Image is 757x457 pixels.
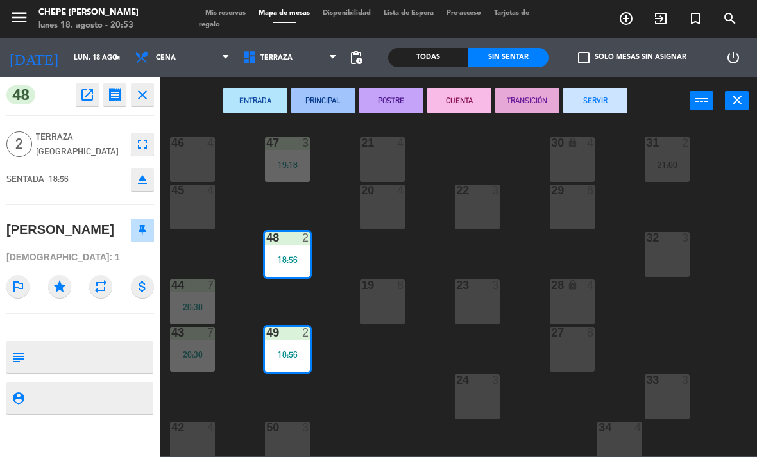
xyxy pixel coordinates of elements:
[551,137,552,149] div: 30
[609,8,643,29] span: RESERVAR MESA
[646,232,647,244] div: 32
[645,160,690,169] div: 21:00
[171,279,172,291] div: 44
[265,350,310,359] div: 18:56
[36,129,124,159] span: Terraza [GEOGRAPHIC_DATA]
[729,92,745,108] i: close
[265,160,310,169] div: 19:18
[397,137,405,149] div: 4
[131,133,154,156] button: fullscreen
[646,374,647,386] div: 33
[223,88,287,113] button: ENTRADA
[131,275,154,298] i: attach_money
[578,52,590,63] span: check_box_outline_blank
[266,232,267,244] div: 48
[682,232,690,244] div: 3
[207,137,215,149] div: 4
[266,137,267,149] div: 47
[427,88,491,113] button: CUENTA
[11,350,25,364] i: subject
[361,137,362,149] div: 21
[265,255,310,264] div: 18:56
[76,83,99,106] button: open_in_new
[11,391,25,405] i: person_pin
[171,137,172,149] div: 46
[646,137,647,149] div: 31
[713,8,747,29] span: BUSCAR
[6,219,114,240] div: [PERSON_NAME]
[468,48,549,67] div: Sin sentar
[171,422,172,433] div: 42
[361,279,362,291] div: 19
[170,350,215,359] div: 20:30
[492,279,500,291] div: 3
[171,185,172,196] div: 45
[359,88,423,113] button: POSTRE
[682,374,690,386] div: 3
[634,422,642,433] div: 4
[207,279,215,291] div: 7
[107,87,123,103] i: receipt
[135,87,150,103] i: close
[567,279,578,290] i: lock
[89,275,112,298] i: repeat
[207,327,215,338] div: 7
[10,8,29,27] i: menu
[6,85,35,104] span: 48
[678,8,713,29] span: Reserva especial
[49,174,69,184] span: 18:56
[722,11,738,26] i: search
[10,8,29,31] button: menu
[131,83,154,106] button: close
[551,327,552,338] div: 27
[567,137,578,148] i: lock
[694,92,710,108] i: power_input
[726,50,741,65] i: power_settings_new
[377,10,440,17] span: Lista de Espera
[688,11,703,26] i: turned_in_not
[170,303,215,312] div: 20:30
[361,185,362,196] div: 20
[388,48,468,67] div: Todas
[690,91,713,110] button: power_input
[135,172,150,187] i: eject
[587,185,595,196] div: 8
[302,422,310,433] div: 3
[302,232,310,244] div: 2
[199,10,252,17] span: Mis reservas
[397,279,405,291] div: 8
[38,19,139,32] div: lunes 18. agosto - 20:53
[260,54,293,62] span: Terraza
[587,279,595,291] div: 4
[6,246,154,269] div: [DEMOGRAPHIC_DATA]: 1
[266,422,267,433] div: 50
[103,83,126,106] button: receipt
[682,137,690,149] div: 2
[456,374,457,386] div: 24
[643,8,678,29] span: WALK IN
[316,10,377,17] span: Disponibilidad
[551,185,552,196] div: 29
[587,327,595,338] div: 8
[492,185,500,196] div: 3
[135,137,150,152] i: fullscreen
[492,374,500,386] div: 3
[131,168,154,191] button: eject
[266,327,267,338] div: 49
[110,50,125,65] i: arrow_drop_down
[725,91,749,110] button: close
[38,6,139,19] div: Chepe [PERSON_NAME]
[587,137,595,149] div: 4
[48,275,71,298] i: star
[440,10,488,17] span: Pre-acceso
[551,279,552,291] div: 28
[6,174,44,184] span: SENTADA
[207,422,215,433] div: 4
[80,87,95,103] i: open_in_new
[495,88,559,113] button: TRANSICIÓN
[302,327,310,338] div: 2
[291,88,355,113] button: PRINCIPAL
[252,10,316,17] span: Mapa de mesas
[348,50,364,65] span: pending_actions
[6,131,32,157] span: 2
